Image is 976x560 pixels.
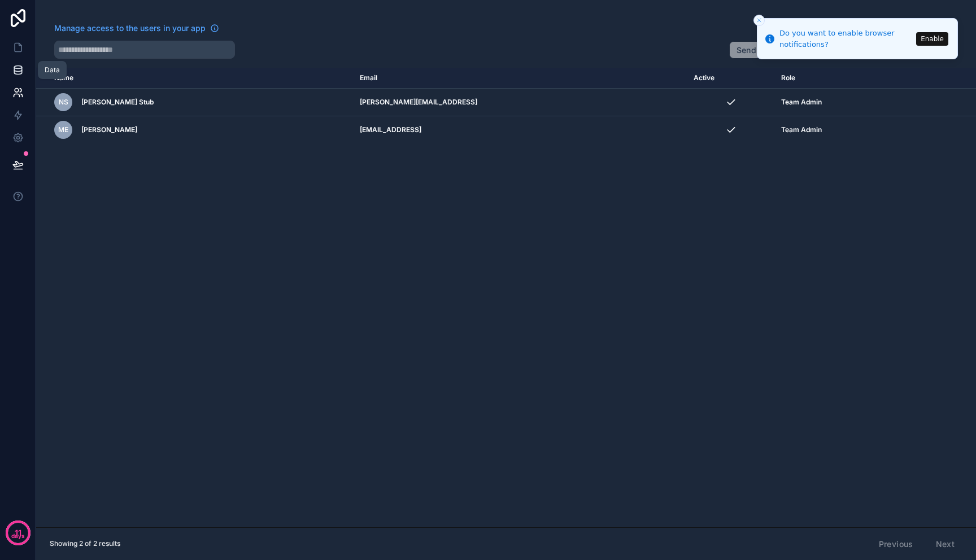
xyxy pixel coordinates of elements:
[58,125,68,134] span: ME
[779,28,913,50] div: Do you want to enable browser notifications?
[15,527,21,539] p: 11
[353,68,687,89] th: Email
[353,89,687,116] td: [PERSON_NAME][EMAIL_ADDRESS]
[781,125,822,134] span: Team Admin
[753,15,765,26] button: Close toast
[81,98,154,107] span: [PERSON_NAME] Stub
[687,68,774,89] th: Active
[11,532,25,541] p: days
[916,32,948,46] button: Enable
[81,125,137,134] span: [PERSON_NAME]
[45,65,60,75] div: Data
[54,23,206,34] span: Manage access to the users in your app
[54,23,219,34] a: Manage access to the users in your app
[781,98,822,107] span: Team Admin
[353,116,687,144] td: [EMAIL_ADDRESS]
[59,98,68,107] span: NS
[774,68,913,89] th: Role
[36,68,976,527] div: scrollable content
[50,539,120,548] span: Showing 2 of 2 results
[36,68,353,89] th: Name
